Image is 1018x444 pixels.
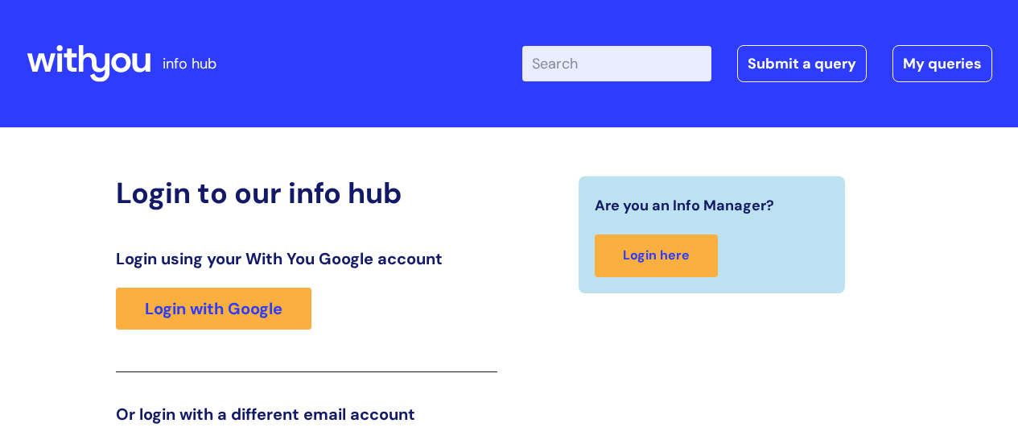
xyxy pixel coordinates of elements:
[892,45,992,82] a: My queries
[595,234,718,277] a: Login here
[116,288,311,330] a: Login with Google
[595,193,774,218] span: Are you an Info Manager?
[737,45,867,82] a: Submit a query
[163,51,216,77] p: info hub
[116,405,497,424] h3: Or login with a different email account
[522,46,711,81] input: Search
[116,249,497,268] h3: Login using your With You Google account
[116,176,497,210] h2: Login to our info hub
